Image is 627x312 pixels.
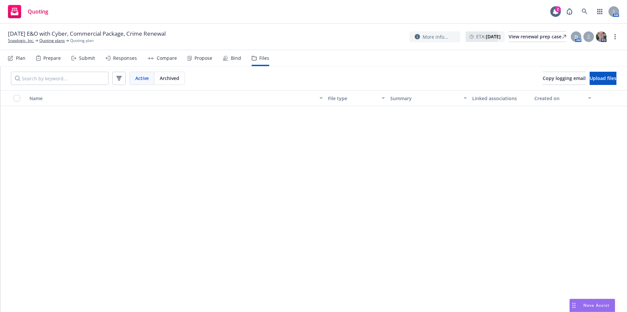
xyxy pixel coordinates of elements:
[574,33,578,40] span: D
[259,56,269,61] div: Files
[194,56,212,61] div: Propose
[543,75,586,81] span: Copy logging email
[611,33,619,41] a: more
[578,5,591,18] a: Search
[486,33,501,40] strong: [DATE]
[593,5,606,18] a: Switch app
[590,72,616,85] button: Upload files
[423,33,448,40] span: More info...
[29,95,315,102] div: Name
[43,56,61,61] div: Prepare
[570,299,578,312] div: Drag to move
[27,90,325,106] button: Name
[390,95,460,102] div: Summary
[11,72,108,85] input: Search by keyword...
[476,33,501,40] span: ETA :
[534,95,584,102] div: Created on
[14,95,20,101] input: Select all
[79,56,95,61] div: Submit
[28,9,48,14] span: Quoting
[16,56,25,61] div: Plan
[325,90,388,106] button: File type
[113,56,137,61] div: Responses
[135,75,149,82] span: Active
[409,31,460,42] button: More info...
[563,5,576,18] a: Report a Bug
[509,32,566,42] div: View renewal prep case
[532,90,594,106] button: Created on
[70,38,94,44] span: Quoting plan
[388,90,470,106] button: Summary
[472,95,529,102] div: Linked associations
[160,75,179,82] span: Archived
[509,31,566,42] a: View renewal prep case
[8,38,34,44] a: Snaplogic, Inc.
[39,38,65,44] a: Quoting plans
[543,72,586,85] button: Copy logging email
[5,2,51,21] a: Quoting
[596,31,606,42] img: photo
[470,90,532,106] button: Linked associations
[157,56,177,61] div: Compare
[328,95,378,102] div: File type
[231,56,241,61] div: Bind
[590,75,616,81] span: Upload files
[555,6,561,12] div: 2
[583,302,609,308] span: Nova Assist
[8,30,166,38] span: [DATE] E&O with Cyber, Commercial Package, Crime Renewal
[569,299,615,312] button: Nova Assist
